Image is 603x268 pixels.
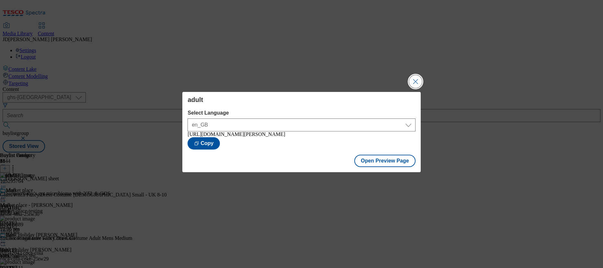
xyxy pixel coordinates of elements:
label: Select Language [188,110,415,116]
button: Open Preview Page [354,155,415,167]
button: Copy [188,137,220,150]
div: Modal [182,92,420,172]
h4: adult [188,96,415,104]
div: [URL][DOMAIN_NAME][PERSON_NAME] [188,131,415,137]
button: Close Modal [409,75,422,88]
